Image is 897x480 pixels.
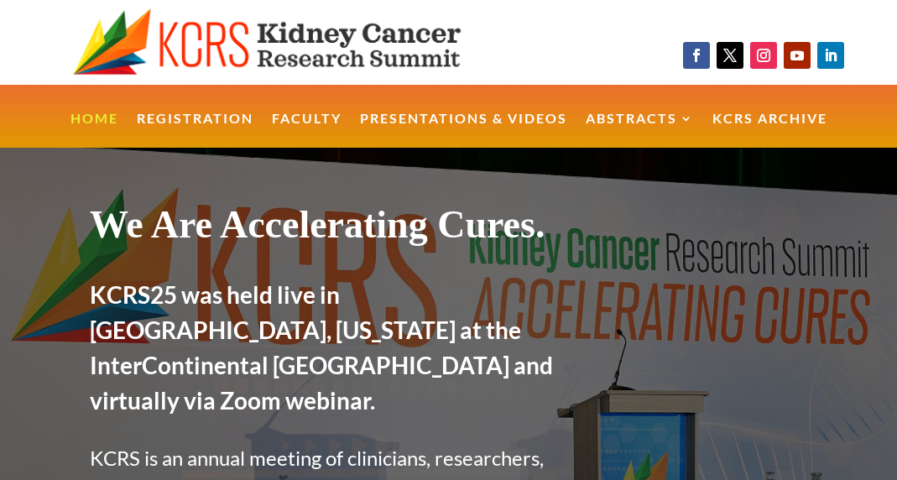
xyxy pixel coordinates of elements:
a: Abstracts [586,112,694,149]
a: Follow on Facebook [683,42,710,69]
a: Follow on X [717,42,743,69]
a: Registration [137,112,253,149]
a: Home [70,112,118,149]
img: KCRS generic logo wide [73,8,509,76]
a: Follow on LinkedIn [817,42,844,69]
a: KCRS Archive [712,112,827,149]
a: Faculty [272,112,342,149]
a: Presentations & Videos [360,112,567,149]
a: Follow on Instagram [750,42,777,69]
a: Follow on Youtube [784,42,811,69]
h1: We Are Accelerating Cures. [90,201,555,256]
h2: KCRS25 was held live in [GEOGRAPHIC_DATA], [US_STATE] at the InterContinental [GEOGRAPHIC_DATA] a... [90,277,555,426]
